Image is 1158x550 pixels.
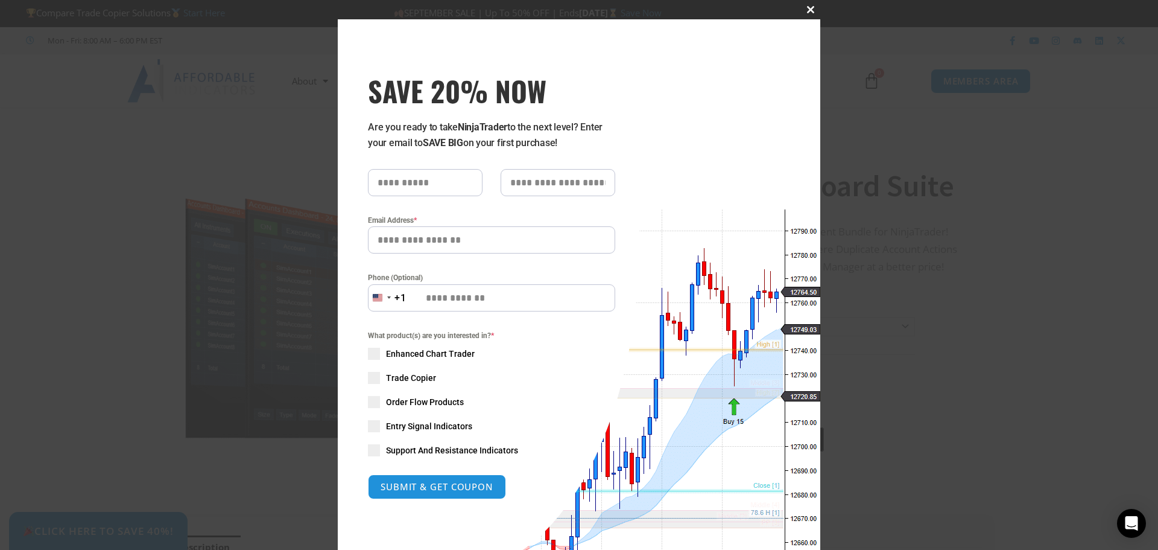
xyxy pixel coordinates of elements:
[368,396,615,408] label: Order Flow Products
[368,74,615,107] h3: SAVE 20% NOW
[423,137,463,149] strong: SAVE BIG
[458,121,507,133] strong: NinjaTrader
[386,348,475,360] span: Enhanced Chart Trader
[368,214,615,226] label: Email Address
[386,444,518,456] span: Support And Resistance Indicators
[394,290,407,306] div: +1
[368,475,506,499] button: SUBMIT & GET COUPON
[386,396,464,408] span: Order Flow Products
[368,330,615,342] span: What product(s) are you interested in?
[368,272,615,284] label: Phone (Optional)
[368,284,407,312] button: Selected country
[368,372,615,384] label: Trade Copier
[368,420,615,432] label: Entry Signal Indicators
[1117,509,1146,538] div: Open Intercom Messenger
[386,420,472,432] span: Entry Signal Indicators
[368,120,615,151] p: Are you ready to take to the next level? Enter your email to on your first purchase!
[386,372,436,384] span: Trade Copier
[368,348,615,360] label: Enhanced Chart Trader
[368,444,615,456] label: Support And Resistance Indicators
